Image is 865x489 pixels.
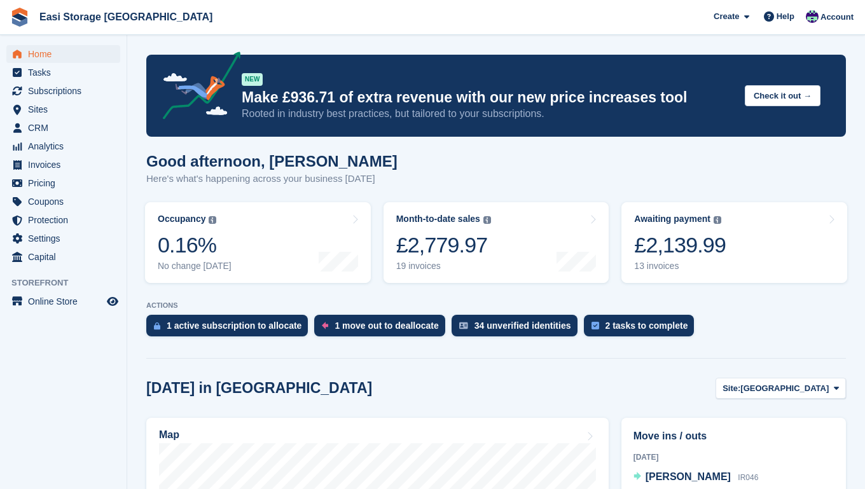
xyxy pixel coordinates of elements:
[820,11,854,24] span: Account
[146,172,398,186] p: Here's what's happening across your business [DATE]
[28,248,104,266] span: Capital
[105,294,120,309] a: Preview store
[384,202,609,283] a: Month-to-date sales £2,779.97 19 invoices
[745,85,820,106] button: Check it out →
[154,322,160,330] img: active_subscription_to_allocate_icon-d502201f5373d7db506a760aba3b589e785aa758c864c3986d89f69b8ff3...
[396,214,480,224] div: Month-to-date sales
[806,10,819,23] img: Steven Cusick
[6,119,120,137] a: menu
[158,261,232,272] div: No change [DATE]
[6,156,120,174] a: menu
[6,174,120,192] a: menu
[6,137,120,155] a: menu
[714,10,739,23] span: Create
[396,232,491,258] div: £2,779.97
[6,82,120,100] a: menu
[28,230,104,247] span: Settings
[322,322,328,329] img: move_outs_to_deallocate_icon-f764333ba52eb49d3ac5e1228854f67142a1ed5810a6f6cc68b1a99e826820c5.svg
[28,119,104,137] span: CRM
[10,8,29,27] img: stora-icon-8386f47178a22dfd0bd8f6a31ec36ba5ce8667c1dd55bd0f319d3a0aa187defe.svg
[634,214,710,224] div: Awaiting payment
[335,320,438,331] div: 1 move out to deallocate
[28,193,104,210] span: Coupons
[6,211,120,229] a: menu
[6,45,120,63] a: menu
[6,230,120,247] a: menu
[28,82,104,100] span: Subscriptions
[167,320,301,331] div: 1 active subscription to allocate
[146,380,372,397] h2: [DATE] in [GEOGRAPHIC_DATA]
[146,315,314,343] a: 1 active subscription to allocate
[483,216,491,224] img: icon-info-grey-7440780725fd019a000dd9b08b2336e03edf1995a4989e88bcd33f0948082b44.svg
[11,277,127,289] span: Storefront
[584,315,701,343] a: 2 tasks to complete
[6,100,120,118] a: menu
[28,156,104,174] span: Invoices
[158,232,232,258] div: 0.16%
[209,216,216,224] img: icon-info-grey-7440780725fd019a000dd9b08b2336e03edf1995a4989e88bcd33f0948082b44.svg
[605,320,688,331] div: 2 tasks to complete
[159,429,179,441] h2: Map
[28,137,104,155] span: Analytics
[634,232,726,258] div: £2,139.99
[242,107,735,121] p: Rooted in industry best practices, but tailored to your subscriptions.
[6,293,120,310] a: menu
[716,378,846,399] button: Site: [GEOGRAPHIC_DATA]
[634,261,726,272] div: 13 invoices
[28,211,104,229] span: Protection
[777,10,794,23] span: Help
[738,473,758,482] span: IR046
[28,293,104,310] span: Online Store
[314,315,451,343] a: 1 move out to deallocate
[152,52,241,124] img: price-adjustments-announcement-icon-8257ccfd72463d97f412b2fc003d46551f7dbcb40ab6d574587a9cd5c0d94...
[592,322,599,329] img: task-75834270c22a3079a89374b754ae025e5fb1db73e45f91037f5363f120a921f8.svg
[714,216,721,224] img: icon-info-grey-7440780725fd019a000dd9b08b2336e03edf1995a4989e88bcd33f0948082b44.svg
[6,193,120,210] a: menu
[6,64,120,81] a: menu
[6,248,120,266] a: menu
[452,315,584,343] a: 34 unverified identities
[633,451,834,463] div: [DATE]
[646,471,731,482] span: [PERSON_NAME]
[740,382,829,395] span: [GEOGRAPHIC_DATA]
[242,73,263,86] div: NEW
[146,153,398,170] h1: Good afternoon, [PERSON_NAME]
[28,64,104,81] span: Tasks
[396,261,491,272] div: 19 invoices
[28,45,104,63] span: Home
[633,429,834,444] h2: Move ins / outs
[242,88,735,107] p: Make £936.71 of extra revenue with our new price increases tool
[34,6,218,27] a: Easi Storage [GEOGRAPHIC_DATA]
[621,202,847,283] a: Awaiting payment £2,139.99 13 invoices
[459,322,468,329] img: verify_identity-adf6edd0f0f0b5bbfe63781bf79b02c33cf7c696d77639b501bdc392416b5a36.svg
[633,469,759,486] a: [PERSON_NAME] IR046
[145,202,371,283] a: Occupancy 0.16% No change [DATE]
[146,301,846,310] p: ACTIONS
[474,320,571,331] div: 34 unverified identities
[28,174,104,192] span: Pricing
[28,100,104,118] span: Sites
[158,214,205,224] div: Occupancy
[723,382,740,395] span: Site:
